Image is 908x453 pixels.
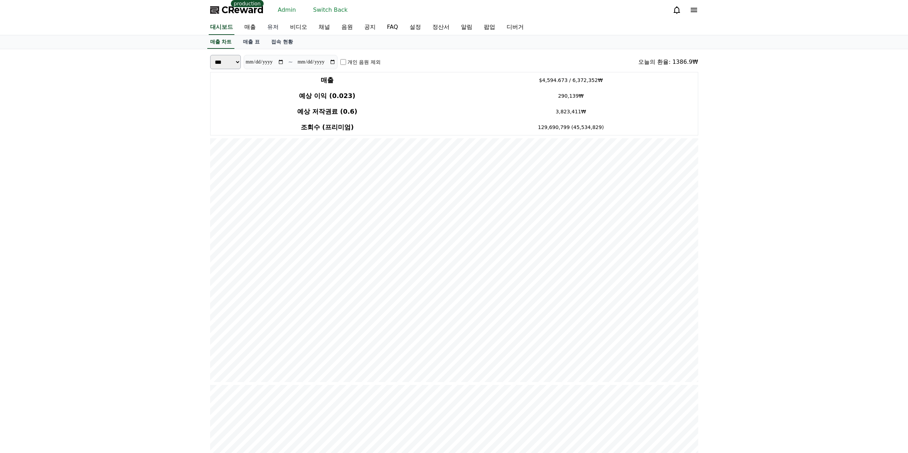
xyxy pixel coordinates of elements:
h4: 매출 [213,75,441,85]
a: CReward [210,4,264,16]
h4: 예상 저작권료 (0.6) [213,107,441,117]
td: 3,823,411₩ [444,104,698,119]
a: 공지 [359,20,381,35]
a: 접속 현황 [265,35,299,49]
label: 개인 음원 제외 [348,58,381,66]
a: 설정 [404,20,427,35]
a: 알림 [455,20,478,35]
h4: 조회수 (프리미엄) [213,122,441,132]
a: 음원 [336,20,359,35]
a: 비디오 [284,20,313,35]
h4: 예상 이익 (0.023) [213,91,441,101]
a: 유저 [262,20,284,35]
button: Switch Back [310,4,351,16]
a: 디버거 [501,20,529,35]
a: 채널 [313,20,336,35]
a: 정산서 [427,20,455,35]
a: 매출 차트 [207,35,235,49]
td: $4,594.673 / 6,372,352₩ [444,72,698,88]
p: ~ [288,58,293,66]
td: 290,139₩ [444,88,698,104]
a: 대시보드 [209,20,234,35]
td: 129,690,799 (45,534,829) [444,119,698,135]
a: 매출 표 [237,35,265,49]
div: 오늘의 환율: 1386.9₩ [638,58,698,66]
a: Admin [275,4,299,16]
span: CReward [222,4,264,16]
a: 팝업 [478,20,501,35]
a: FAQ [381,20,404,35]
a: 매출 [239,20,262,35]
